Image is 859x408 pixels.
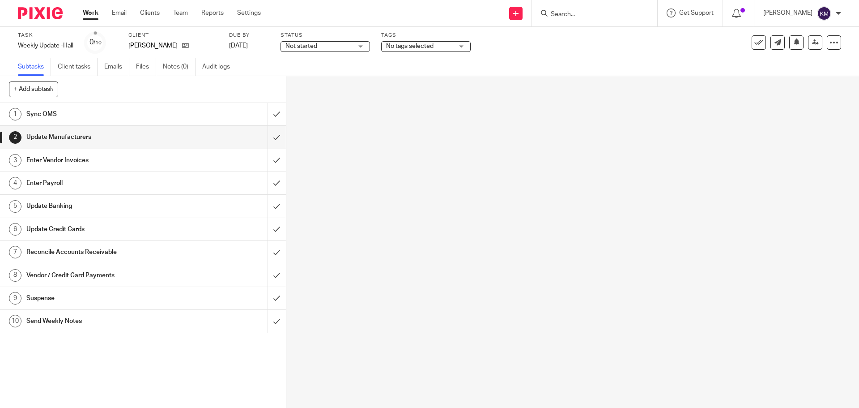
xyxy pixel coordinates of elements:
h1: Enter Payroll [26,176,181,190]
div: Mark as done [268,241,286,263]
h1: Enter Vendor Invoices [26,154,181,167]
a: Team [173,9,188,17]
a: Settings [237,9,261,17]
div: 3 [9,154,21,167]
input: Search [550,11,630,19]
span: [DATE] [229,43,248,49]
img: svg%3E [817,6,831,21]
span: No tags selected [386,43,434,49]
button: Snooze task [789,35,804,50]
p: [PERSON_NAME] [763,9,812,17]
label: Status [281,32,370,39]
h1: Update Banking [26,199,181,213]
h1: Update Credit Cards [26,223,181,236]
a: Work [83,9,98,17]
a: Emails [104,58,129,76]
div: 7 [9,246,21,258]
label: Client [128,32,218,39]
img: Pixie [18,7,63,19]
div: Mark as done [268,218,286,241]
label: Task [18,32,73,39]
h1: Suspense [26,292,181,305]
a: Audit logs [202,58,237,76]
a: Files [136,58,156,76]
span: Hall, Greg [128,41,178,50]
div: 8 [9,269,21,282]
div: Mark as done [268,310,286,332]
button: + Add subtask [9,82,58,97]
h1: Reconcile Accounts Receivable [26,245,181,259]
a: Client tasks [58,58,98,76]
div: Mark as done [268,195,286,217]
h1: Update Manufacturers [26,130,181,144]
div: Mark as done [268,264,286,287]
div: Mark as done [268,103,286,125]
a: Subtasks [18,58,51,76]
div: 4 [9,177,21,189]
div: Mark as done [268,287,286,309]
small: /10 [94,40,102,45]
div: 0 [89,37,102,47]
div: 9 [9,292,21,305]
a: Send new email to Hall, Greg [770,35,785,50]
div: 10 [9,315,21,327]
h1: Send Weekly Notes [26,314,181,328]
span: Get Support [679,10,714,16]
label: Due by [229,32,269,39]
div: 5 [9,200,21,213]
div: Mark as done [268,126,286,148]
div: 6 [9,223,21,236]
div: 1 [9,108,21,120]
h1: Vendor / Credit Card Payments [26,269,181,282]
div: Weekly Update -Hall [18,41,73,50]
a: Notes (0) [163,58,196,76]
div: Mark as done [268,172,286,194]
a: Email [112,9,127,17]
h1: Sync OMS [26,107,181,121]
div: 2 [9,131,21,144]
label: Tags [381,32,471,39]
i: Open client page [182,42,189,49]
a: Reassign task [808,35,822,50]
span: Not started [285,43,317,49]
div: Mark as done [268,149,286,172]
a: Reports [201,9,224,17]
p: [PERSON_NAME] [128,41,178,50]
a: Clients [140,9,160,17]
